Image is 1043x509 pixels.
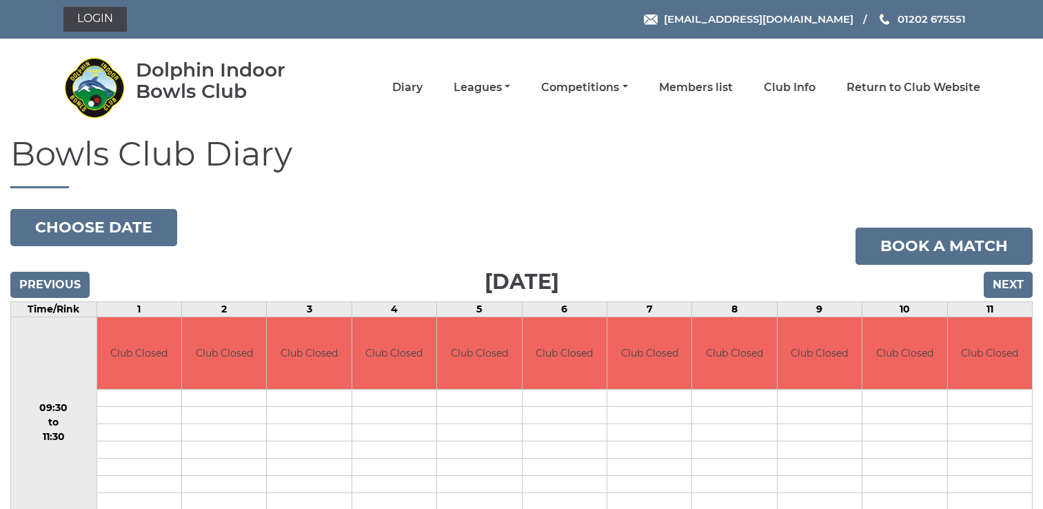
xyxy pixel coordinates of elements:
a: Email [EMAIL_ADDRESS][DOMAIN_NAME] [644,11,853,27]
td: 7 [607,301,691,317]
td: Club Closed [437,317,521,390]
td: 2 [181,301,266,317]
img: Dolphin Indoor Bowls Club [63,57,125,119]
img: Email [644,14,658,25]
a: Members list [659,80,733,95]
td: Club Closed [692,317,776,390]
td: 1 [97,301,181,317]
td: 10 [862,301,947,317]
td: Club Closed [523,317,607,390]
a: Diary [392,80,423,95]
a: Return to Club Website [847,80,980,95]
td: 11 [947,301,1033,317]
td: Time/Rink [11,301,97,317]
a: Competitions [541,80,627,95]
input: Previous [10,272,90,298]
a: Login [63,7,127,32]
td: Club Closed [182,317,266,390]
td: Club Closed [267,317,351,390]
td: 3 [267,301,352,317]
span: 01202 675551 [898,12,966,26]
td: 5 [437,301,522,317]
h1: Bowls Club Diary [10,136,1033,188]
td: Club Closed [778,317,862,390]
button: Choose date [10,209,177,246]
img: Phone us [880,14,889,25]
td: Club Closed [352,317,436,390]
td: Club Closed [948,317,1033,390]
a: Club Info [764,80,816,95]
td: Club Closed [862,317,946,390]
td: 8 [692,301,777,317]
td: Club Closed [607,317,691,390]
td: 4 [352,301,436,317]
a: Leagues [454,80,510,95]
a: Book a match [855,228,1033,265]
span: [EMAIL_ADDRESS][DOMAIN_NAME] [664,12,853,26]
td: 6 [522,301,607,317]
input: Next [984,272,1033,298]
div: Dolphin Indoor Bowls Club [136,59,325,102]
td: Club Closed [97,317,181,390]
a: Phone us 01202 675551 [878,11,966,27]
td: 9 [777,301,862,317]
